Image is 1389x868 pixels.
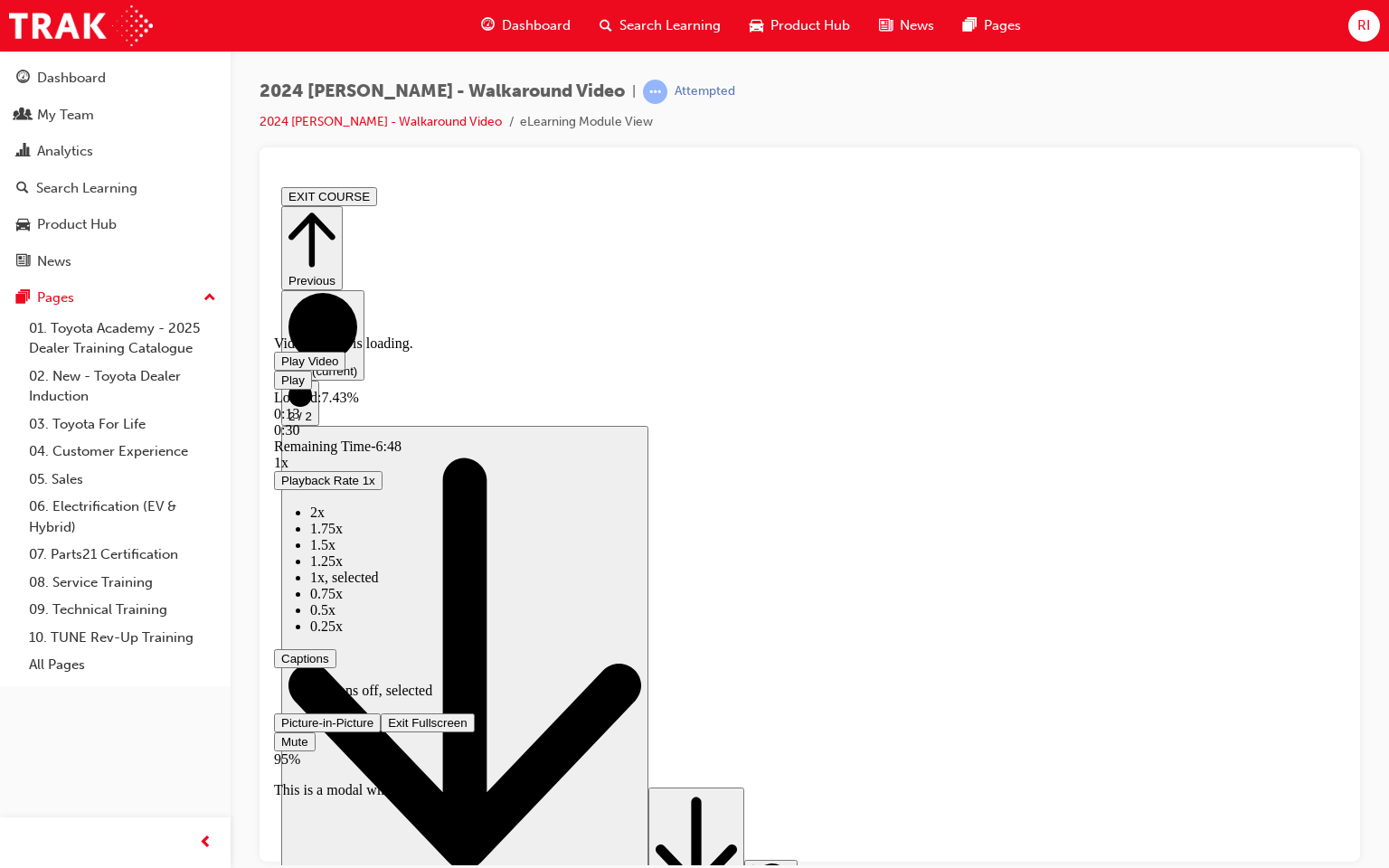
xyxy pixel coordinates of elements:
span: search-icon [600,14,612,37]
span: pages-icon [963,14,977,37]
div: Product Hub [37,214,117,235]
a: 05. Sales [22,466,223,494]
button: Pages [7,281,223,315]
a: 2024 [PERSON_NAME] - Walkaround Video [260,114,502,129]
a: 04. Customer Experience [22,438,223,466]
a: 02. New - Toyota Dealer Induction [22,363,223,410]
span: Search Learning [619,15,721,36]
a: My Team [7,99,223,132]
a: Dashboard [7,61,223,95]
a: 08. Service Training [22,569,223,597]
span: RI [1357,15,1370,36]
img: Trak [9,5,153,46]
a: 01. Toyota Academy - 2025 Dealer Training Catalogue [22,315,223,363]
a: 07. Parts21 Certification [22,541,223,569]
a: News [7,245,223,278]
span: up-icon [203,287,216,310]
span: 2024 [PERSON_NAME] - Walkaround Video [260,81,625,102]
a: All Pages [22,651,223,679]
span: car-icon [750,14,763,37]
span: news-icon [16,254,30,270]
span: news-icon [879,14,893,37]
span: guage-icon [481,14,495,37]
span: car-icon [16,217,30,233]
span: | [632,81,636,102]
a: pages-iconPages [949,7,1035,44]
span: guage-icon [16,71,30,87]
a: Search Learning [7,172,223,205]
a: news-iconNews [865,7,949,44]
div: Attempted [675,83,735,100]
div: Dashboard [37,68,106,89]
span: News [900,15,934,36]
div: News [37,251,71,272]
a: guage-iconDashboard [467,7,585,44]
a: 10. TUNE Rev-Up Training [22,624,223,652]
div: Analytics [37,141,93,162]
span: Product Hub [770,15,850,36]
div: Pages [37,288,74,308]
a: search-iconSearch Learning [585,7,735,44]
span: learningRecordVerb_ATTEMPT-icon [643,80,667,104]
span: Pages [984,15,1021,36]
span: search-icon [16,181,29,197]
span: chart-icon [16,144,30,160]
a: Analytics [7,135,223,168]
a: 03. Toyota For Life [22,410,223,439]
a: 06. Electrification (EV & Hybrid) [22,493,223,541]
a: 09. Technical Training [22,596,223,624]
div: My Team [37,105,94,126]
span: people-icon [16,108,30,124]
span: prev-icon [199,832,213,854]
li: eLearning Module View [520,112,653,133]
button: DashboardMy TeamAnalyticsSearch LearningProduct HubNews [7,58,223,281]
button: RI [1348,10,1380,42]
span: pages-icon [16,290,30,307]
div: Search Learning [36,178,137,199]
span: Dashboard [502,15,571,36]
a: car-iconProduct Hub [735,7,865,44]
a: Product Hub [7,208,223,241]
